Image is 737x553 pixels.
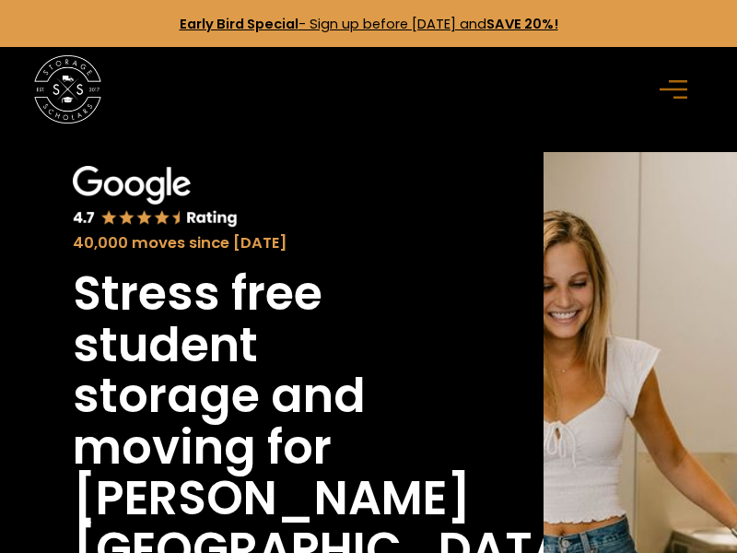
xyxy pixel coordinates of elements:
h1: Stress free student storage and moving for [73,268,445,473]
a: Early Bird Special- Sign up before [DATE] andSAVE 20%! [180,15,558,33]
strong: Early Bird Special [180,15,298,33]
strong: SAVE 20%! [486,15,558,33]
div: menu [649,63,704,117]
div: 40,000 moves since [DATE] [73,232,445,255]
img: Storage Scholars main logo [34,55,101,123]
a: home [34,55,101,123]
img: Google 4.7 star rating [73,166,239,229]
